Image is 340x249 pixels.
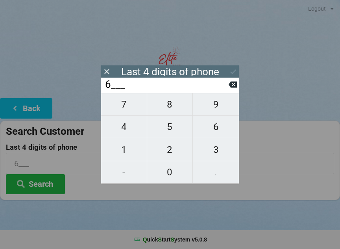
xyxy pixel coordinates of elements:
[147,161,193,184] button: 0
[101,116,147,138] button: 4
[193,116,239,138] button: 6
[101,141,147,158] span: 1
[147,141,193,158] span: 2
[101,119,147,135] span: 4
[147,164,193,180] span: 0
[101,93,147,116] button: 7
[147,119,193,135] span: 5
[101,138,147,161] button: 1
[193,138,239,161] button: 3
[101,96,147,113] span: 7
[193,93,239,116] button: 9
[193,119,239,135] span: 6
[121,68,219,76] div: Last 4 digits of phone
[147,138,193,161] button: 2
[147,93,193,116] button: 8
[193,141,239,158] span: 3
[147,96,193,113] span: 8
[193,96,239,113] span: 9
[147,116,193,138] button: 5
